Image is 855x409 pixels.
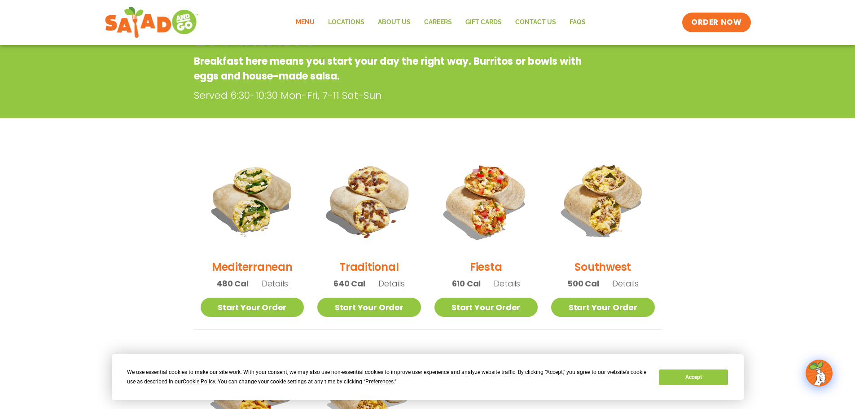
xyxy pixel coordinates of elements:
[112,354,744,400] div: Cookie Consent Prompt
[201,149,304,252] img: Product photo for Mediterranean Breakfast Burrito
[212,259,293,275] h2: Mediterranean
[434,298,538,317] a: Start Your Order
[216,277,249,290] span: 480 Cal
[201,298,304,317] a: Start Your Order
[682,13,750,32] a: ORDER NOW
[333,277,365,290] span: 640 Cal
[659,369,728,385] button: Accept
[563,12,592,33] a: FAQs
[612,278,639,289] span: Details
[365,378,394,385] span: Preferences
[691,17,741,28] span: ORDER NOW
[567,277,599,290] span: 500 Cal
[452,277,481,290] span: 610 Cal
[551,149,655,252] img: Product photo for Southwest
[194,54,589,84] p: Breakfast here means you start your day the right way. Burritos or bowls with eggs and house-made...
[378,278,405,289] span: Details
[807,361,832,386] img: wpChatIcon
[262,278,288,289] span: Details
[289,12,321,33] a: Menu
[509,12,563,33] a: Contact Us
[551,298,655,317] a: Start Your Order
[371,12,417,33] a: About Us
[574,259,631,275] h2: Southwest
[194,88,593,103] p: Served 6:30-10:30 Mon-Fri, 7-11 Sat-Sun
[321,12,371,33] a: Locations
[183,378,215,385] span: Cookie Policy
[317,149,421,252] img: Product photo for Traditional
[127,368,648,387] div: We use essential cookies to make our site work. With your consent, we may also use non-essential ...
[470,259,502,275] h2: Fiesta
[289,12,592,33] nav: Menu
[459,12,509,33] a: GIFT CARDS
[417,12,459,33] a: Careers
[105,4,199,40] img: new-SAG-logo-768×292
[339,259,399,275] h2: Traditional
[494,278,520,289] span: Details
[434,149,538,252] img: Product photo for Fiesta
[317,298,421,317] a: Start Your Order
